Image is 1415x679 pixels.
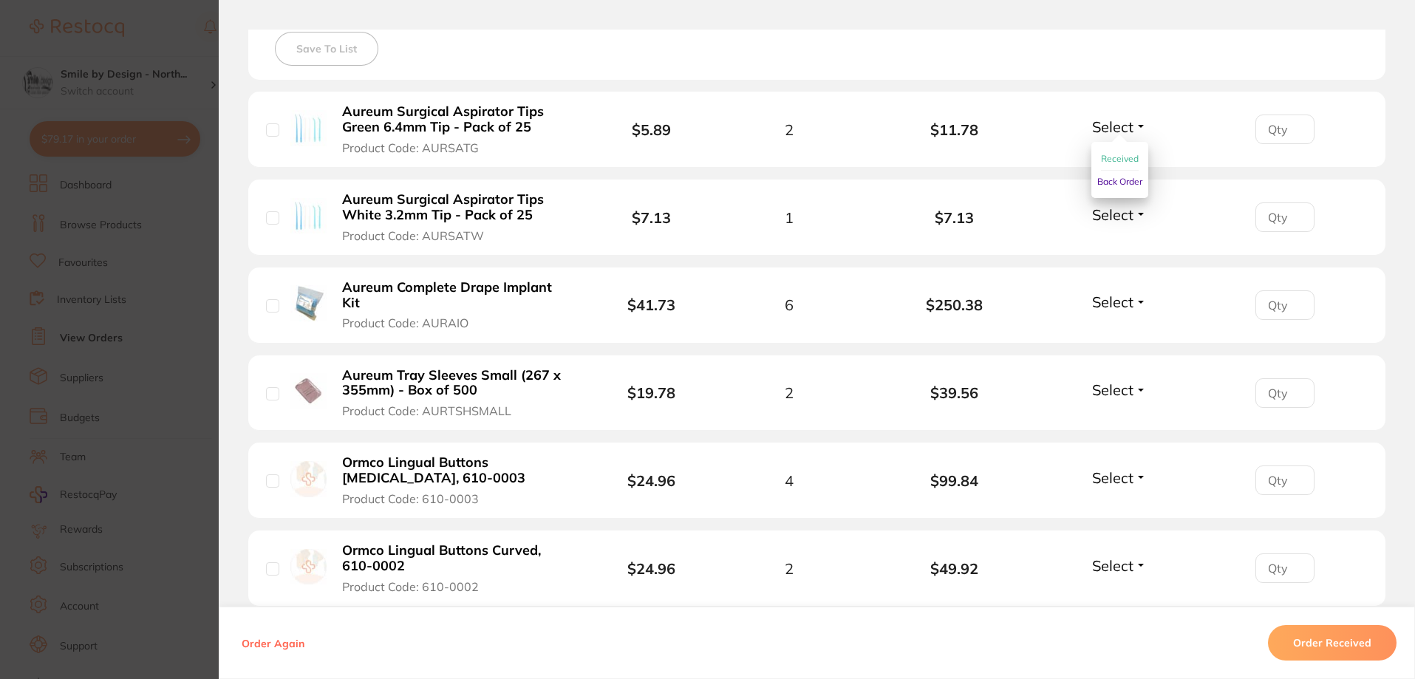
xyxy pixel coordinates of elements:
input: Qty [1255,465,1315,495]
input: Qty [1255,378,1315,408]
span: 2 [785,121,794,138]
img: Ormco Lingual Buttons Molar, 610-0003 [290,461,327,497]
span: 6 [785,296,794,313]
button: Aureum Surgical Aspirator Tips White 3.2mm Tip - Pack of 25 Product Code: AURSATW [338,191,575,243]
b: $49.92 [872,560,1037,577]
b: $99.84 [872,472,1037,489]
span: Product Code: 610-0002 [342,580,479,593]
span: Select [1092,293,1133,311]
button: Aureum Tray Sleeves Small (267 x 355mm) - Box of 500 Product Code: AURTSHSMALL [338,367,575,419]
b: Aureum Complete Drape Implant Kit [342,280,570,310]
input: Qty [1255,290,1315,320]
button: Ormco Lingual Buttons [MEDICAL_DATA], 610-0003 Product Code: 610-0003 [338,454,575,506]
span: Received [1101,153,1139,164]
b: Ormco Lingual Buttons Curved, 610-0002 [342,543,570,573]
button: Select [1088,205,1151,224]
span: Product Code: AURAIO [342,316,468,330]
input: Qty [1255,202,1315,232]
span: Select [1092,468,1133,487]
span: Product Code: AURSATW [342,229,484,242]
span: Select [1092,556,1133,575]
input: Qty [1255,115,1315,144]
b: $41.73 [627,296,675,314]
button: Order Received [1268,625,1397,661]
b: $7.13 [872,209,1037,226]
b: $24.96 [627,559,675,578]
b: $5.89 [632,120,671,139]
span: 2 [785,560,794,577]
button: Select [1088,556,1151,575]
span: Product Code: 610-0003 [342,492,479,505]
button: Select [1088,293,1151,311]
b: Aureum Tray Sleeves Small (267 x 355mm) - Box of 500 [342,368,570,398]
span: Select [1092,205,1133,224]
b: $19.78 [627,383,675,402]
b: Aureum Surgical Aspirator Tips White 3.2mm Tip - Pack of 25 [342,192,570,222]
button: Select [1088,468,1151,487]
b: $7.13 [632,208,671,227]
img: Aureum Surgical Aspirator Tips White 3.2mm Tip - Pack of 25 [290,198,327,234]
button: Aureum Surgical Aspirator Tips Green 6.4mm Tip - Pack of 25 Product Code: AURSATG [338,103,575,155]
button: Save To List [275,32,378,66]
span: Product Code: AURTSHSMALL [342,404,511,417]
button: Back Order [1097,171,1142,193]
input: Qty [1255,553,1315,583]
button: Aureum Complete Drape Implant Kit Product Code: AURAIO [338,279,575,331]
b: Aureum Surgical Aspirator Tips Green 6.4mm Tip - Pack of 25 [342,104,570,134]
b: $39.56 [872,384,1037,401]
img: Aureum Complete Drape Implant Kit [290,285,327,321]
img: Ormco Lingual Buttons Curved, 610-0002 [290,549,327,585]
span: 1 [785,209,794,226]
img: Aureum Tray Sleeves Small (267 x 355mm) - Box of 500 [290,373,327,409]
span: Product Code: AURSATG [342,141,479,154]
span: Back Order [1097,176,1142,187]
b: $250.38 [872,296,1037,313]
b: $24.96 [627,471,675,490]
b: Ormco Lingual Buttons [MEDICAL_DATA], 610-0003 [342,455,570,485]
button: Order Again [237,636,309,649]
button: Ormco Lingual Buttons Curved, 610-0002 Product Code: 610-0002 [338,542,575,594]
span: 4 [785,472,794,489]
span: Select [1092,381,1133,399]
span: Select [1092,117,1133,136]
button: Received [1101,148,1139,171]
span: 2 [785,384,794,401]
button: Select [1088,381,1151,399]
b: $11.78 [872,121,1037,138]
button: Select [1088,117,1151,136]
img: Aureum Surgical Aspirator Tips Green 6.4mm Tip - Pack of 25 [290,110,327,146]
